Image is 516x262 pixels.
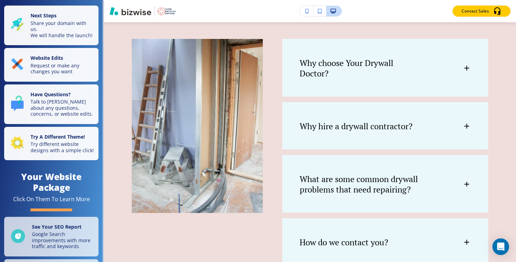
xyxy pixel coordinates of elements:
[31,141,94,153] p: Try different website designs with a simple click!
[300,121,412,131] h6: Why hire a drywall contractor?
[31,12,57,19] strong: Next Steps
[4,6,98,45] button: Next StepsShare your domain with us.We will handle the launch!
[300,58,421,79] h6: Why choose Your Drywall Doctor?
[32,223,81,230] strong: See Your SEO Report
[157,7,176,15] img: Your Logo
[282,218,488,259] div: How do we contact you?
[4,84,98,124] button: Have Questions?Talk to [PERSON_NAME] about any questions, concerns, or website edits.
[300,174,421,195] h6: What are some common drywall problems that need repairing?
[282,39,488,90] div: Why choose Your Drywall Doctor?
[132,39,263,213] img: 053e21adf7069bae7ec4d4d30cd5ae80.webp
[4,171,98,193] h4: Your Website Package
[31,133,85,140] strong: Try A Different Theme!
[4,48,98,82] button: Website EditsRequest or make any changes you want
[31,63,94,75] p: Request or make any changes you want
[32,231,94,249] p: Google Search improvements with more traffic and keywords
[13,196,90,203] div: Click On Them To Learn More
[282,102,488,143] div: Why hire a drywall contractor?
[31,99,94,117] p: Talk to [PERSON_NAME] about any questions, concerns, or website edits.
[4,127,98,161] button: Try A Different Theme!Try different website designs with a simple click!
[282,155,488,206] div: What are some common drywall problems that need repairing?
[462,8,489,14] p: Contact Sales
[31,20,94,39] p: Share your domain with us. We will handle the launch!
[31,55,63,61] strong: Website Edits
[300,237,388,247] h6: How do we contact you?
[453,6,510,17] button: Contact Sales
[31,91,71,98] strong: Have Questions?
[4,217,98,256] a: See Your SEO ReportGoogle Search improvements with more traffic and keywords
[492,238,509,255] div: Open Intercom Messenger
[110,7,151,15] img: Bizwise Logo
